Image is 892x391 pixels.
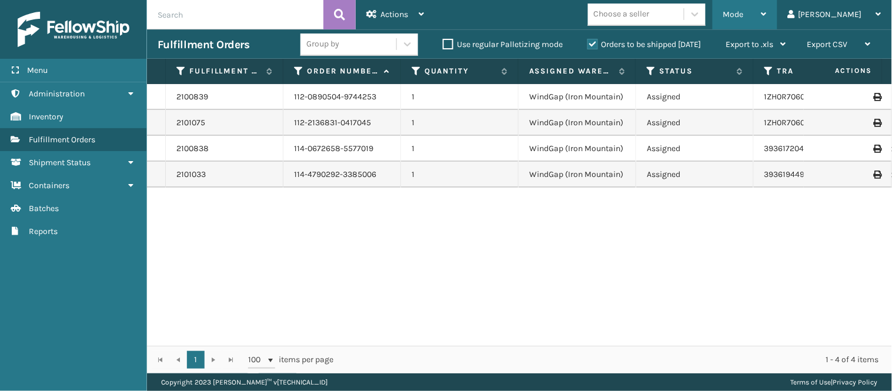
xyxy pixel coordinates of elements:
[29,112,64,122] span: Inventory
[29,226,58,236] span: Reports
[519,162,636,188] td: WindGap (Iron Mountain)
[18,12,129,47] img: logo
[29,203,59,213] span: Batches
[158,38,249,52] h3: Fulfillment Orders
[723,9,744,19] span: Mode
[777,66,848,76] label: Tracking Number
[874,171,881,179] i: Print Label
[161,373,328,391] p: Copyright 2023 [PERSON_NAME]™ v [TECHNICAL_ID]
[306,38,339,51] div: Group by
[636,162,754,188] td: Assigned
[401,110,519,136] td: 1
[401,84,519,110] td: 1
[594,8,650,21] div: Choose a seller
[764,143,818,153] a: 393617204204
[176,91,208,103] a: 2100839
[519,136,636,162] td: WindGap (Iron Mountain)
[636,136,754,162] td: Assigned
[529,66,613,76] label: Assigned Warehouse
[874,119,881,127] i: Print Label
[189,66,260,76] label: Fulfillment Order Id
[587,39,701,49] label: Orders to be shipped [DATE]
[791,378,831,386] a: Terms of Use
[874,145,881,153] i: Print Label
[798,61,880,81] span: Actions
[807,39,848,49] span: Export CSV
[660,66,731,76] label: Status
[176,143,209,155] a: 2100838
[283,136,401,162] td: 114-0672658-5577019
[283,110,401,136] td: 112-2136831-0417045
[29,181,69,191] span: Containers
[248,351,334,369] span: items per page
[248,354,266,366] span: 100
[380,9,408,19] span: Actions
[401,136,519,162] td: 1
[187,351,205,369] a: 1
[425,66,496,76] label: Quantity
[283,84,401,110] td: 112-0890504-9744253
[764,169,817,179] a: 393619449414
[350,354,879,366] div: 1 - 4 of 4 items
[636,110,754,136] td: Assigned
[29,135,95,145] span: Fulfillment Orders
[176,117,205,129] a: 2101075
[443,39,563,49] label: Use regular Palletizing mode
[307,66,378,76] label: Order Number
[401,162,519,188] td: 1
[764,92,846,102] a: 1ZH0R7060314746555
[283,162,401,188] td: 114-4790292-3385006
[519,110,636,136] td: WindGap (Iron Mountain)
[791,373,878,391] div: |
[636,84,754,110] td: Assigned
[874,93,881,101] i: Print Label
[519,84,636,110] td: WindGap (Iron Mountain)
[27,65,48,75] span: Menu
[29,89,85,99] span: Administration
[833,378,878,386] a: Privacy Policy
[726,39,774,49] span: Export to .xls
[764,118,848,128] a: 1ZH0R7060323099363
[176,169,206,181] a: 2101033
[29,158,91,168] span: Shipment Status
